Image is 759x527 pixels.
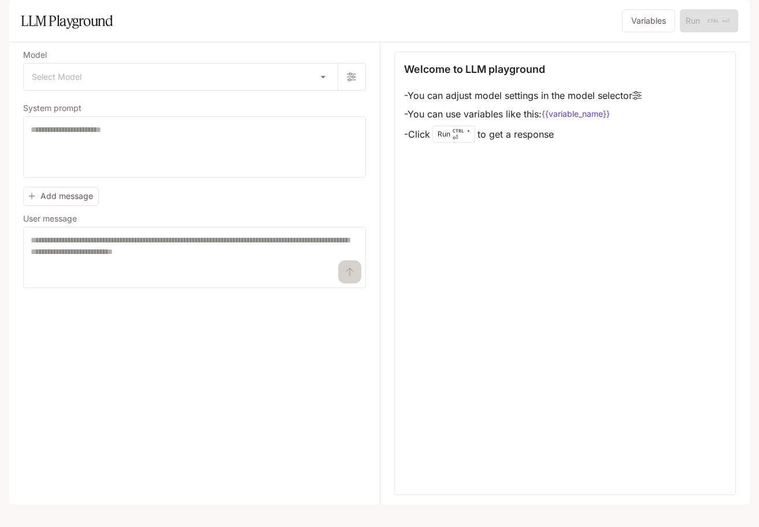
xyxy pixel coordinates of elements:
[32,71,82,83] span: Select Model
[404,61,545,77] p: Welcome to LLM playground
[23,51,47,59] p: Model
[23,104,82,112] p: System prompt
[23,215,77,223] p: User message
[23,187,99,206] button: Add message
[9,6,29,27] button: open drawer
[24,64,338,90] div: Select Model
[21,9,113,32] h1: LLM Playground
[404,105,642,123] li: - You can use variables like this:
[622,9,675,32] button: Variables
[432,126,475,143] div: Run
[453,127,470,134] p: CTRL +
[404,123,642,145] li: - Click to get a response
[542,108,610,120] code: {{variable_name}}
[453,127,470,141] p: ⏎
[404,86,642,105] li: - You can adjust model settings in the model selector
